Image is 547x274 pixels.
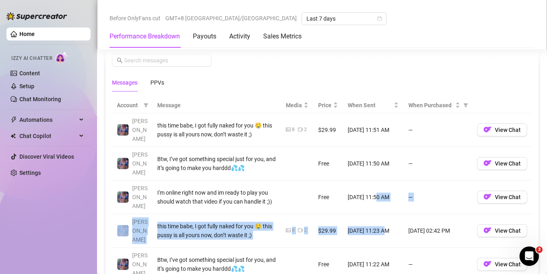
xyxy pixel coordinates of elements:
[403,98,472,113] th: When Purchased
[484,159,492,167] img: OF
[313,181,343,214] td: Free
[343,147,403,181] td: [DATE] 11:50 AM
[495,227,521,234] span: View Chat
[298,127,303,132] span: video-camera
[484,193,492,201] img: OF
[477,258,527,271] button: OFView Chat
[462,99,470,111] span: filter
[477,224,527,237] button: OFView Chat
[403,113,472,147] td: —
[306,13,382,25] span: Last 7 days
[477,157,527,170] button: OFView Chat
[157,121,276,139] div: this time babe, I got fully naked for you 🤤 this pussy is all yours now, don’t waste it ;)
[55,51,68,63] img: AI Chatter
[477,123,527,136] button: OFView Chat
[19,153,74,160] a: Discover Viral Videos
[144,103,148,108] span: filter
[229,32,250,41] div: Activity
[520,246,539,266] iframe: Intercom live chat
[495,127,521,133] span: View Chat
[286,101,302,110] span: Media
[304,126,307,134] div: 2
[477,195,527,202] a: OFView Chat
[165,12,297,24] span: GMT+8 [GEOGRAPHIC_DATA]/[GEOGRAPHIC_DATA]
[193,32,216,41] div: Payouts
[117,101,140,110] span: Account
[477,128,527,135] a: OFView Chat
[142,99,150,111] span: filter
[313,98,343,113] th: Price
[343,214,403,248] td: [DATE] 11:23 AM
[152,98,281,113] th: Message
[318,101,332,110] span: Price
[19,96,61,102] a: Chat Monitoring
[117,124,129,136] img: Jaylie
[495,261,521,268] span: View Chat
[132,151,148,176] span: [PERSON_NAME]
[117,225,129,236] img: Jaylie
[408,101,454,110] span: When Purchased
[19,70,40,76] a: Content
[11,55,52,62] span: Izzy AI Chatter
[124,56,207,65] input: Search messages
[495,194,521,200] span: View Chat
[157,155,276,172] div: Btw, I’ve got something special just for you, and it’s going to make you harddd💦💦
[150,78,164,87] div: PPVs
[112,78,137,87] div: Messages
[132,118,148,142] span: [PERSON_NAME]
[292,227,295,234] div: 8
[484,226,492,234] img: OF
[313,214,343,248] td: $29.99
[403,147,472,181] td: —
[298,228,303,233] span: video-camera
[157,188,276,206] div: I'm online right now and im ready to play you should watch that video if you can handle it ;))
[477,263,527,269] a: OFView Chat
[110,32,180,41] div: Performance Breakdown
[281,98,313,113] th: Media
[343,113,403,147] td: [DATE] 11:51 AM
[157,255,276,273] div: Btw, I’ve got something special just for you, and it’s going to make you harddd💦💦
[403,214,472,248] td: [DATE] 02:42 PM
[343,98,403,113] th: When Sent
[19,83,34,89] a: Setup
[313,113,343,147] td: $29.99
[403,181,472,214] td: —
[19,130,77,142] span: Chat Copilot
[477,162,527,168] a: OFView Chat
[536,246,543,253] span: 3
[286,228,291,233] span: picture
[117,158,129,169] img: Jaylie
[11,133,16,139] img: Chat Copilot
[477,191,527,204] button: OFView Chat
[117,191,129,203] img: Jaylie
[19,31,35,37] a: Home
[477,229,527,236] a: OFView Chat
[19,170,41,176] a: Settings
[484,125,492,134] img: OF
[343,181,403,214] td: [DATE] 11:50 AM
[292,126,295,134] div: 8
[463,103,468,108] span: filter
[11,117,17,123] span: thunderbolt
[263,32,302,41] div: Sales Metrics
[19,113,77,126] span: Automations
[132,219,148,243] span: [PERSON_NAME]
[286,127,291,132] span: picture
[132,185,148,209] span: [PERSON_NAME]
[377,16,382,21] span: calendar
[313,147,343,181] td: Free
[495,160,521,167] span: View Chat
[117,259,129,270] img: Jaylie
[110,12,161,24] span: Before OnlyFans cut
[6,12,67,20] img: logo-BBDzfeDw.svg
[348,101,392,110] span: When Sent
[117,57,122,63] span: search
[304,227,307,234] div: 2
[157,222,276,240] div: this time babe, I got fully naked for you 🤤 this pussy is all yours now, don’t waste it ;)
[484,260,492,268] img: OF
